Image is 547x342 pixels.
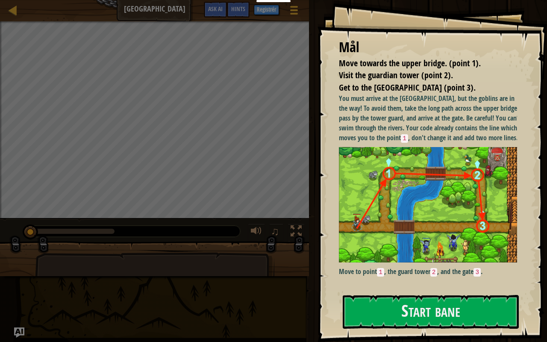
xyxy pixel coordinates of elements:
p: Move to point , the guard tower , and the gate . [339,267,523,277]
p: You must arrive at the [GEOGRAPHIC_DATA], but the goblins are in the way! To avoid them, take the... [339,94,523,143]
button: Start bane [343,295,519,329]
button: Registrér [254,5,279,15]
button: Ask AI [204,2,227,18]
span: Get to the [GEOGRAPHIC_DATA] (point 3). [339,82,476,93]
li: Move towards the upper bridge. (point 1). [328,57,515,70]
li: Get to the town gate (point 3). [328,82,515,94]
button: Vis spilmenu [283,2,305,22]
button: ♫ [269,224,284,241]
span: Move towards the upper bridge. (point 1). [339,57,481,69]
code: 1 [377,268,384,277]
button: Indstil lydstyrke [248,224,265,241]
div: Mål [339,38,517,57]
code: 3 [473,268,481,277]
span: ♫ [271,225,279,238]
span: Hints [231,5,245,13]
button: Ask AI [14,327,24,338]
span: Visit the guardian tower (point 2). [339,69,453,81]
li: Visit the guardian tower (point 2). [328,69,515,82]
code: 1 [401,134,408,143]
span: Ask AI [208,5,223,13]
img: Old town road [339,147,523,262]
code: 2 [430,268,438,277]
button: Toggle fullscreen [288,224,305,241]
